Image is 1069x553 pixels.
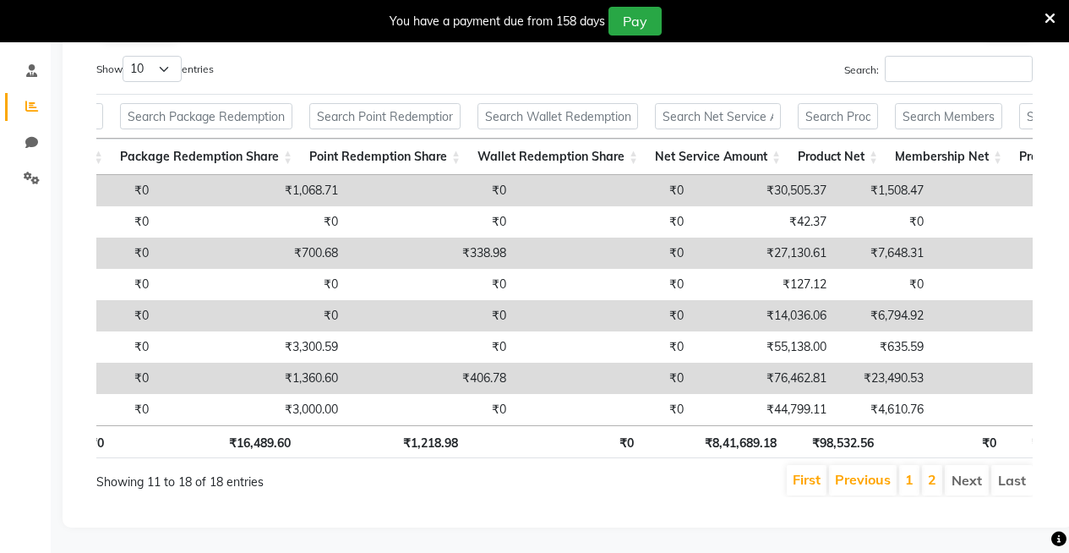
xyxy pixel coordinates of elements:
[895,103,1002,129] input: Search Membership Net
[112,425,299,458] th: ₹16,489.60
[905,471,914,488] a: 1
[835,363,932,394] td: ₹23,490.53
[157,175,346,206] td: ₹1,068.71
[692,238,835,269] td: ₹27,130.61
[515,363,692,394] td: ₹0
[692,175,835,206] td: ₹30,505.37
[932,300,1056,331] td: ₹0
[515,269,692,300] td: ₹0
[835,471,891,488] a: Previous
[346,300,515,331] td: ₹0
[789,139,886,175] th: Product Net: activate to sort column ascending
[346,269,515,300] td: ₹0
[346,206,515,238] td: ₹0
[886,139,1011,175] th: Membership Net: activate to sort column ascending
[157,206,346,238] td: ₹0
[835,331,932,363] td: ₹635.59
[120,103,292,129] input: Search Package Redemption Share
[346,394,515,425] td: ₹0
[157,331,346,363] td: ₹3,300.59
[692,394,835,425] td: ₹44,799.11
[932,238,1056,269] td: ₹0
[346,175,515,206] td: ₹0
[928,471,936,488] a: 2
[299,425,466,458] th: ₹1,218.98
[157,394,346,425] td: ₹3,000.00
[932,394,1056,425] td: ₹0
[844,56,1033,82] label: Search:
[515,300,692,331] td: ₹0
[835,269,932,300] td: ₹0
[785,425,883,458] th: ₹98,532.56
[692,269,835,300] td: ₹127.12
[157,363,346,394] td: ₹1,360.60
[932,269,1056,300] td: ₹0
[515,394,692,425] td: ₹0
[515,175,692,206] td: ₹0
[793,471,821,488] a: First
[835,238,932,269] td: ₹7,648.31
[515,331,692,363] td: ₹0
[301,139,469,175] th: Point Redemption Share: activate to sort column ascending
[608,7,662,36] button: Pay
[835,206,932,238] td: ₹0
[835,175,932,206] td: ₹1,508.47
[646,139,789,175] th: Net Service Amount: activate to sort column ascending
[932,175,1056,206] td: ₹0
[390,13,605,30] div: You have a payment due from 158 days
[932,331,1056,363] td: ₹0
[309,103,461,129] input: Search Point Redemption Share
[655,103,781,129] input: Search Net Service Amount
[692,331,835,363] td: ₹55,138.00
[346,363,515,394] td: ₹406.78
[477,103,638,129] input: Search Wallet Redemption Share
[346,331,515,363] td: ₹0
[157,238,346,269] td: ₹700.68
[932,206,1056,238] td: ₹0
[346,238,515,269] td: ₹338.98
[692,363,835,394] td: ₹76,462.81
[157,300,346,331] td: ₹0
[798,103,878,129] input: Search Product Net
[835,394,932,425] td: ₹4,610.76
[882,425,1005,458] th: ₹0
[932,363,1056,394] td: ₹0
[515,206,692,238] td: ₹0
[96,56,214,82] label: Show entries
[835,300,932,331] td: ₹6,794.92
[112,139,301,175] th: Package Redemption Share: activate to sort column ascending
[692,300,835,331] td: ₹14,036.06
[157,269,346,300] td: ₹0
[642,425,785,458] th: ₹8,41,689.18
[692,206,835,238] td: ₹42.37
[515,238,692,269] td: ₹0
[469,139,646,175] th: Wallet Redemption Share: activate to sort column ascending
[96,463,472,491] div: Showing 11 to 18 of 18 entries
[466,425,641,458] th: ₹0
